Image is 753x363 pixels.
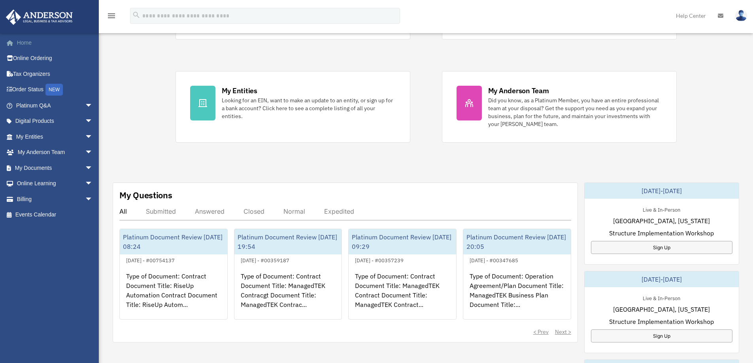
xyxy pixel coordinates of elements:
div: [DATE]-[DATE] [585,271,739,287]
a: Billingarrow_drop_down [6,191,105,207]
div: Platinum Document Review [DATE] 19:54 [234,229,342,254]
span: arrow_drop_down [85,129,101,145]
a: My Anderson Team Did you know, as a Platinum Member, you have an entire professional team at your... [442,71,677,143]
div: [DATE] - #00357239 [349,256,410,264]
a: My Anderson Teamarrow_drop_down [6,145,105,160]
div: Type of Document: Contract Document Title: ManagedTEK Contract Document Title: ManagedTEK Contrac... [349,265,456,327]
span: arrow_drop_down [85,176,101,192]
span: [GEOGRAPHIC_DATA], [US_STATE] [613,216,710,226]
span: arrow_drop_down [85,145,101,161]
a: menu [107,14,116,21]
div: All [119,207,127,215]
a: Online Ordering [6,51,105,66]
div: Live & In-Person [636,293,687,302]
div: Normal [283,207,305,215]
div: My Questions [119,189,172,201]
a: My Entities Looking for an EIN, want to make an update to an entity, or sign up for a bank accoun... [176,71,410,143]
a: Platinum Q&Aarrow_drop_down [6,98,105,113]
div: [DATE]-[DATE] [585,183,739,199]
div: [DATE] - #00347685 [463,256,525,264]
div: Live & In-Person [636,205,687,213]
a: Tax Organizers [6,66,105,82]
a: My Documentsarrow_drop_down [6,160,105,176]
div: Answered [195,207,225,215]
div: [DATE] - #00359187 [234,256,296,264]
div: Did you know, as a Platinum Member, you have an entire professional team at your disposal? Get th... [488,96,662,128]
div: Expedited [324,207,354,215]
div: Type of Document: Contract Document Title: ManagedTEK Contracgt Document Title: ManagedTEK Contra... [234,265,342,327]
div: Platinum Document Review [DATE] 08:24 [120,229,227,254]
a: Home [6,35,105,51]
span: arrow_drop_down [85,191,101,207]
span: arrow_drop_down [85,98,101,114]
div: Type of Document: Operation Agreement/Plan Document Title: ManagedTEK Business Plan Document Titl... [463,265,571,327]
a: Platinum Document Review [DATE] 08:24[DATE] - #00754137Type of Document: Contract Document Title:... [119,229,228,320]
div: Platinum Document Review [DATE] 20:05 [463,229,571,254]
div: Looking for an EIN, want to make an update to an entity, or sign up for a bank account? Click her... [222,96,396,120]
div: Submitted [146,207,176,215]
span: arrow_drop_down [85,113,101,130]
a: Platinum Document Review [DATE] 09:29[DATE] - #00357239Type of Document: Contract Document Title:... [348,229,457,320]
div: My Anderson Team [488,86,549,96]
span: arrow_drop_down [85,160,101,176]
i: search [132,11,141,19]
div: [DATE] - #00754137 [120,256,181,264]
div: Closed [243,207,264,215]
a: Sign Up [591,241,732,254]
span: Structure Implementation Workshop [609,317,714,326]
a: Order StatusNEW [6,82,105,98]
img: Anderson Advisors Platinum Portal [4,9,75,25]
a: Platinum Document Review [DATE] 20:05[DATE] - #00347685Type of Document: Operation Agreement/Plan... [463,229,571,320]
div: My Entities [222,86,257,96]
a: Online Learningarrow_drop_down [6,176,105,192]
img: User Pic [735,10,747,21]
i: menu [107,11,116,21]
span: [GEOGRAPHIC_DATA], [US_STATE] [613,305,710,314]
div: NEW [45,84,63,96]
a: Digital Productsarrow_drop_down [6,113,105,129]
a: Sign Up [591,329,732,342]
a: My Entitiesarrow_drop_down [6,129,105,145]
span: Structure Implementation Workshop [609,228,714,238]
a: Events Calendar [6,207,105,223]
a: Platinum Document Review [DATE] 19:54[DATE] - #00359187Type of Document: Contract Document Title:... [234,229,342,320]
div: Type of Document: Contract Document Title: RiseUp Automation Contract Document Title: RiseUp Auto... [120,265,227,327]
div: Platinum Document Review [DATE] 09:29 [349,229,456,254]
